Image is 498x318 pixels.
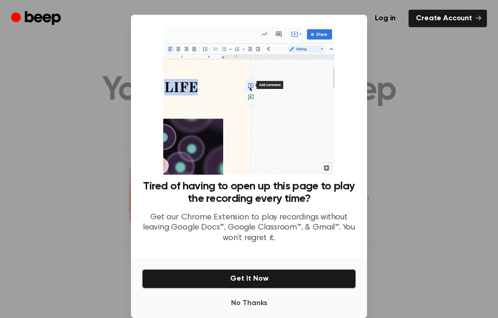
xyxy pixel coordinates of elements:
button: Get It Now [142,269,356,289]
button: No Thanks [142,294,356,312]
p: Get our Chrome Extension to play recordings without leaving Google Docs™, Google Classroom™, & Gm... [142,212,356,244]
a: Beep [11,10,63,28]
a: Log in [368,10,403,27]
h3: Tired of having to open up this page to play the recording every time? [142,180,356,205]
a: Create Account [409,10,487,27]
img: Beep extension in action [163,26,334,175]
